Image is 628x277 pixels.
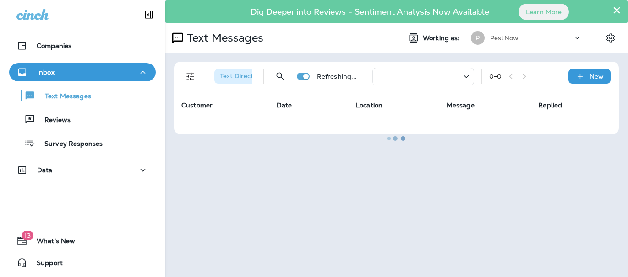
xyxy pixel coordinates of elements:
[27,237,75,248] span: What's New
[35,140,103,149] p: Survey Responses
[136,5,162,24] button: Collapse Sidebar
[9,161,156,179] button: Data
[9,63,156,81] button: Inbox
[35,116,71,125] p: Reviews
[37,69,55,76] p: Inbox
[9,133,156,153] button: Survey Responses
[9,86,156,105] button: Text Messages
[22,231,33,240] span: 13
[9,110,156,129] button: Reviews
[9,254,156,272] button: Support
[37,42,71,49] p: Companies
[9,232,156,250] button: 13What's New
[27,259,63,270] span: Support
[36,92,91,101] p: Text Messages
[9,37,156,55] button: Companies
[37,166,53,174] p: Data
[590,73,604,80] p: New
